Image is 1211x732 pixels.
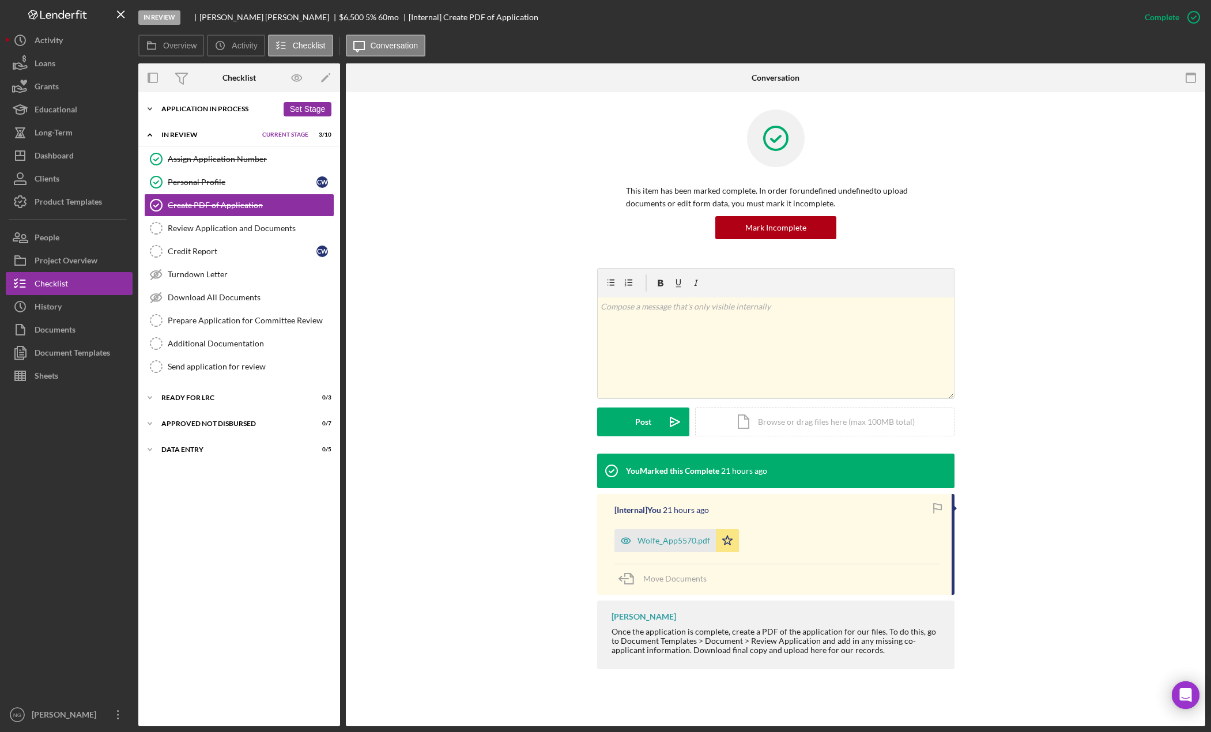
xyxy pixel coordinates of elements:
[35,226,59,252] div: People
[168,247,316,256] div: Credit Report
[409,13,538,22] div: [Internal] Create PDF of Application
[144,332,334,355] a: Additional Documentation
[6,144,133,167] button: Dashboard
[6,364,133,387] button: Sheets
[1133,6,1205,29] button: Complete
[168,316,334,325] div: Prepare Application for Committee Review
[6,703,133,726] button: NG[PERSON_NAME]
[232,41,257,50] label: Activity
[35,167,59,193] div: Clients
[29,703,104,729] div: [PERSON_NAME]
[371,41,418,50] label: Conversation
[311,131,331,138] div: 3 / 10
[6,29,133,52] button: Activity
[161,446,303,453] div: Data Entry
[161,420,303,427] div: Approved Not Disbursed
[316,176,328,188] div: C W
[35,249,97,275] div: Project Overview
[144,355,334,378] a: Send application for review
[643,573,707,583] span: Move Documents
[168,224,334,233] div: Review Application and Documents
[35,121,73,147] div: Long-Term
[35,144,74,170] div: Dashboard
[339,12,364,22] span: $6,500
[144,309,334,332] a: Prepare Application for Committee Review
[597,407,689,436] button: Post
[35,29,63,55] div: Activity
[144,263,334,286] a: Turndown Letter
[6,167,133,190] a: Clients
[161,394,303,401] div: Ready for LRC
[6,341,133,364] button: Document Templates
[35,52,55,78] div: Loans
[6,226,133,249] button: People
[614,529,739,552] button: Wolfe_App5570.pdf
[138,35,204,56] button: Overview
[35,364,58,390] div: Sheets
[721,466,767,476] time: 2025-10-06 20:04
[199,13,339,22] div: [PERSON_NAME] [PERSON_NAME]
[168,270,334,279] div: Turndown Letter
[626,184,926,210] p: This item has been marked complete. In order for undefined undefined to upload documents or edit ...
[6,295,133,318] button: History
[612,627,943,655] div: Once the application is complete, create a PDF of the application for our files. To do this, go t...
[168,178,316,187] div: Personal Profile
[311,446,331,453] div: 0 / 5
[144,240,334,263] a: Credit ReportCW
[6,98,133,121] button: Educational
[207,35,265,56] button: Activity
[311,394,331,401] div: 0 / 3
[138,10,180,25] div: In Review
[168,362,334,371] div: Send application for review
[6,52,133,75] button: Loans
[316,246,328,257] div: C W
[13,712,21,718] text: NG
[35,341,110,367] div: Document Templates
[284,102,331,116] button: Set Stage
[6,75,133,98] button: Grants
[6,318,133,341] button: Documents
[35,98,77,124] div: Educational
[6,249,133,272] button: Project Overview
[612,612,676,621] div: [PERSON_NAME]
[6,272,133,295] button: Checklist
[144,217,334,240] a: Review Application and Documents
[161,105,278,112] div: Application In Process
[144,148,334,171] a: Assign Application Number
[144,286,334,309] a: Download All Documents
[35,75,59,101] div: Grants
[6,121,133,144] a: Long-Term
[35,295,62,321] div: History
[161,131,256,138] div: In Review
[663,505,709,515] time: 2025-10-06 19:58
[168,154,334,164] div: Assign Application Number
[614,505,661,515] div: [Internal] You
[262,131,308,138] span: Current Stage
[268,35,333,56] button: Checklist
[6,190,133,213] a: Product Templates
[168,201,334,210] div: Create PDF of Application
[637,536,710,545] div: Wolfe_App5570.pdf
[144,171,334,194] a: Personal ProfileCW
[293,41,326,50] label: Checklist
[715,216,836,239] button: Mark Incomplete
[168,293,334,302] div: Download All Documents
[35,190,102,216] div: Product Templates
[745,216,806,239] div: Mark Incomplete
[35,318,76,344] div: Documents
[614,564,718,593] button: Move Documents
[163,41,197,50] label: Overview
[1145,6,1179,29] div: Complete
[144,194,334,217] a: Create PDF of Application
